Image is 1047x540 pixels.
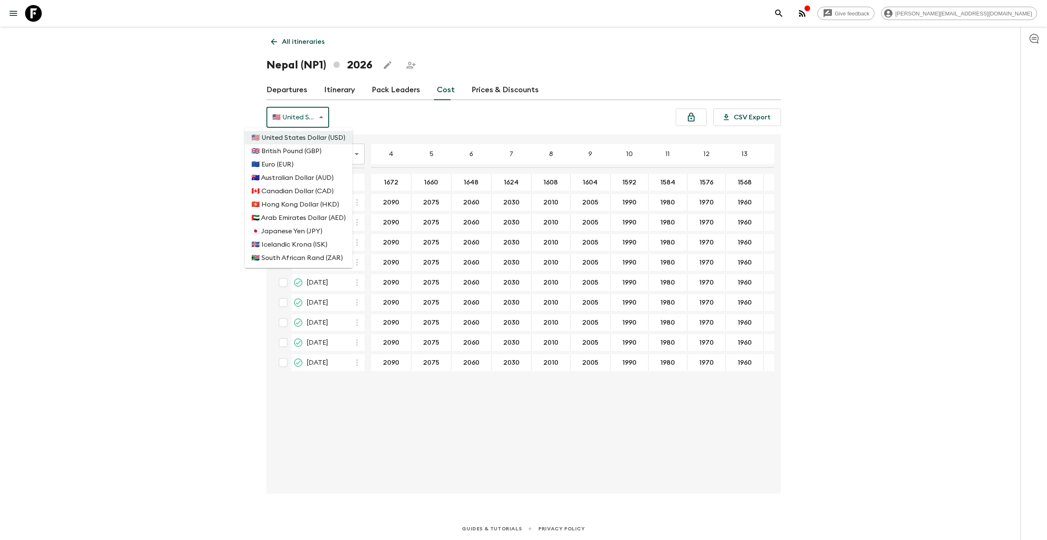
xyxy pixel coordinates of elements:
[245,211,352,225] li: 🇦🇪 Arab Emirates Dollar (AED)
[245,131,352,144] li: 🇺🇸 United States Dollar (USD)
[245,184,352,198] li: 🇨🇦 Canadian Dollar (CAD)
[245,158,352,171] li: 🇪🇺 Euro (EUR)
[245,171,352,184] li: 🇦🇺 Australian Dollar (AUD)
[245,198,352,211] li: 🇭🇰 Hong Kong Dollar (HKD)
[245,238,352,251] li: 🇮🇸 Icelandic Krona (ISK)
[245,144,352,158] li: 🇬🇧 British Pound (GBP)
[245,251,352,265] li: 🇿🇦 South African Rand (ZAR)
[245,225,352,238] li: 🇯🇵 Japanese Yen (JPY)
